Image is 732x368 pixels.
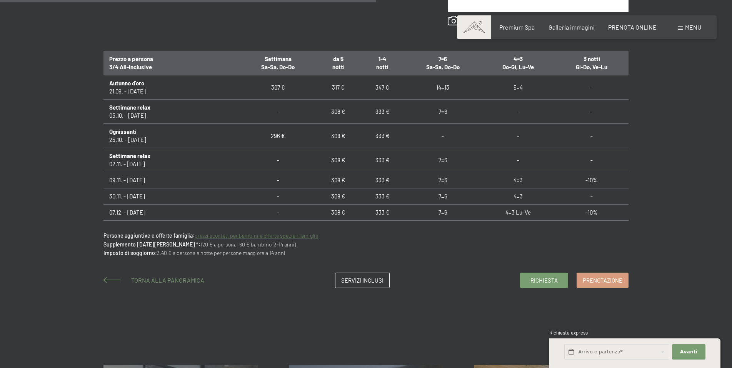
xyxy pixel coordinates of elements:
td: 21.09. - [DATE] [103,75,240,100]
a: Torna alla panoramica [103,276,204,284]
span: Menu [685,23,701,31]
b: Autunno d'oro [109,80,144,87]
td: - [555,75,629,100]
td: - [555,124,629,148]
td: 308 € [317,100,360,124]
span: Sa-Sa, Do-Do [261,63,295,70]
span: Torna alla panoramica [131,276,204,284]
td: 308 € [317,188,360,205]
td: 308 € [317,221,360,237]
td: 05.10. - [DATE] [103,100,240,124]
td: 7=6 [404,100,481,124]
td: 7=6 [404,148,481,172]
td: - [240,148,317,172]
td: - [240,221,317,237]
td: - [481,148,555,172]
span: Do-Gi, Lu-Ve [502,63,534,70]
th: Settimana [240,51,317,75]
td: 4=3 [481,188,555,205]
td: 333 € [360,205,404,221]
td: 14.12. - [DATE] [103,221,240,237]
span: Gi-Do, Ve-Lu [576,63,607,70]
td: 333 € [360,100,404,124]
td: - [404,124,481,148]
td: - [481,124,555,148]
button: Avanti [672,344,705,360]
td: 7=6 [404,221,481,237]
td: 308 € [317,205,360,221]
strong: Supplemento [DATE][PERSON_NAME] *: [103,241,200,248]
b: Settimane relax [109,152,150,159]
span: Prezzo a persona [109,55,153,62]
b: Settimane relax [109,104,150,111]
span: Servizi inclusi [341,276,384,285]
span: Avanti [680,348,697,355]
td: 7=6 [404,205,481,221]
td: 02.11. - [DATE] [103,148,240,172]
td: - [481,100,555,124]
td: 347 € [360,75,404,100]
td: -10% [555,172,629,188]
td: 333 € [360,148,404,172]
td: 5=4 [481,75,555,100]
a: Richiesta [520,273,568,288]
td: - [240,205,317,221]
span: notti [376,63,389,70]
td: - [240,100,317,124]
td: 7=6 [404,188,481,205]
td: 09.11. - [DATE] [103,172,240,188]
p: 120 € a persona, 60 € bambino (3-14 anni) 3,40 € a persona e notte per persone maggiore a 14 anni [103,231,629,257]
td: 14=13 [404,75,481,100]
td: - [555,188,629,205]
td: 307 € [240,75,317,100]
b: Ognissanti [109,128,137,135]
td: 317 € [317,75,360,100]
a: PRENOTA ONLINE [608,23,657,31]
span: notti [332,63,345,70]
a: Galleria immagini [549,23,595,31]
span: Richiesta [530,276,558,285]
th: da 5 [317,51,360,75]
a: Prenotazione [577,273,628,288]
td: -10% [555,221,629,237]
td: 4=3 [481,172,555,188]
span: Prenotazione [583,276,622,285]
td: 296 € [240,124,317,148]
a: prezzi scontati per bambini e offerte speciali famiglie [195,232,318,239]
td: 333 € [360,188,404,205]
td: 308 € [317,172,360,188]
td: -10% [555,205,629,221]
td: - [555,100,629,124]
span: 3/4 All-Inclusive [109,63,152,70]
strong: Persone aggiuntive e offerte famiglia: [103,232,195,239]
th: 1-4 [360,51,404,75]
th: 3 notti [555,51,629,75]
th: 4=3 [481,51,555,75]
td: 25.10. - [DATE] [103,124,240,148]
td: 333 € [360,124,404,148]
td: 333 € [360,172,404,188]
td: 7=6 [404,172,481,188]
td: 07.12. - [DATE] [103,205,240,221]
td: 30.11. - [DATE] [103,188,240,205]
td: 308 € [317,124,360,148]
strong: Imposto di soggiorno: [103,250,157,256]
td: 333 € [360,221,404,237]
span: Sa-Sa, Do-Do [426,63,460,70]
a: Premium Spa [499,23,535,31]
td: - [240,188,317,205]
th: 7=6 [404,51,481,75]
td: 4=3 Lu-Ve [481,205,555,221]
a: Servizi inclusi [335,273,389,288]
td: - [555,148,629,172]
td: 4=3 [481,221,555,237]
td: - [240,172,317,188]
td: 308 € [317,148,360,172]
span: Richiesta express [549,330,588,336]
